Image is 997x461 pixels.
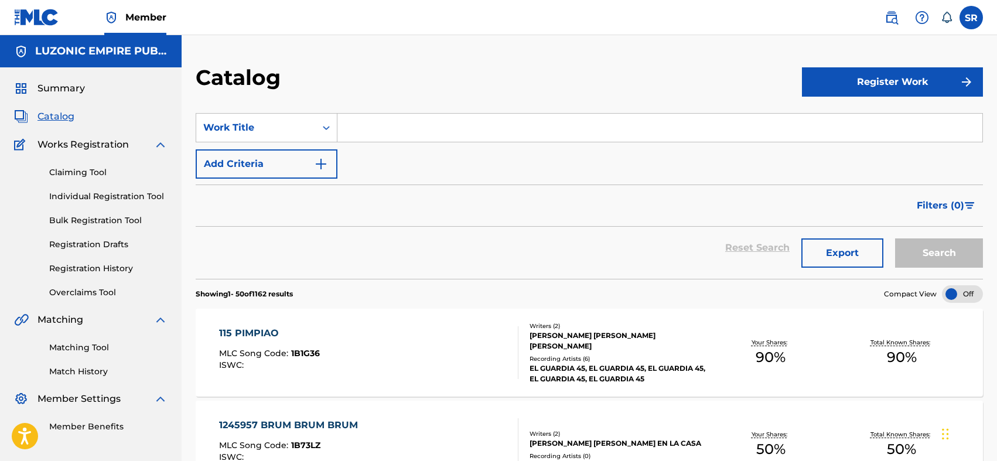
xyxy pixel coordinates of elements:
[196,64,286,91] h2: Catalog
[14,9,59,26] img: MLC Logo
[960,75,974,89] img: f7272a7cc735f4ea7f67.svg
[14,81,28,95] img: Summary
[49,342,168,354] a: Matching Tool
[938,405,997,461] iframe: Chat Widget
[941,12,952,23] div: Notifications
[14,110,28,124] img: Catalog
[942,416,949,452] div: Arrastrar
[756,347,786,368] span: 90 %
[219,326,320,340] div: 115 PIMPIAO
[880,6,903,29] a: Public Search
[938,405,997,461] div: Widget de chat
[196,149,337,179] button: Add Criteria
[530,363,705,384] div: EL GUARDIA 45, EL GUARDIA 45, EL GUARDIA 45, EL GUARDIA 45, EL GUARDIA 45
[35,45,168,58] h5: LUZONIC EMPIRE PUBLISHING
[915,11,929,25] img: help
[49,421,168,433] a: Member Benefits
[125,11,166,24] span: Member
[219,348,291,358] span: MLC Song Code :
[756,439,786,460] span: 50 %
[965,202,975,209] img: filter
[530,452,705,460] div: Recording Artists ( 0 )
[964,293,997,387] iframe: Resource Center
[870,430,933,439] p: Total Known Shares:
[14,313,29,327] img: Matching
[49,214,168,227] a: Bulk Registration Tool
[49,366,168,378] a: Match History
[885,11,899,25] img: search
[960,6,983,29] div: User Menu
[887,439,916,460] span: 50 %
[884,289,937,299] span: Compact View
[153,138,168,152] img: expand
[196,289,293,299] p: Showing 1 - 50 of 1162 results
[14,110,74,124] a: CatalogCatalog
[49,238,168,251] a: Registration Drafts
[910,6,934,29] div: Help
[37,313,83,327] span: Matching
[752,430,790,439] p: Your Shares:
[917,199,964,213] span: Filters ( 0 )
[37,138,129,152] span: Works Registration
[870,338,933,347] p: Total Known Shares:
[802,67,983,97] button: Register Work
[14,45,28,59] img: Accounts
[219,440,291,450] span: MLC Song Code :
[14,138,29,152] img: Works Registration
[530,438,705,449] div: [PERSON_NAME] [PERSON_NAME] EN LA CASA
[219,360,247,370] span: ISWC :
[14,392,28,406] img: Member Settings
[37,392,121,406] span: Member Settings
[801,238,883,268] button: Export
[196,309,983,397] a: 115 PIMPIAOMLC Song Code:1B1G36ISWC:Writers (2)[PERSON_NAME] [PERSON_NAME] [PERSON_NAME]Recording...
[49,262,168,275] a: Registration History
[530,429,705,438] div: Writers ( 2 )
[752,338,790,347] p: Your Shares:
[291,440,320,450] span: 1B73LZ
[530,322,705,330] div: Writers ( 2 )
[49,190,168,203] a: Individual Registration Tool
[530,354,705,363] div: Recording Artists ( 6 )
[104,11,118,25] img: Top Rightsholder
[530,330,705,351] div: [PERSON_NAME] [PERSON_NAME] [PERSON_NAME]
[37,81,85,95] span: Summary
[219,418,364,432] div: 1245957 BRUM BRUM BRUM
[37,110,74,124] span: Catalog
[153,392,168,406] img: expand
[291,348,320,358] span: 1B1G36
[49,166,168,179] a: Claiming Tool
[203,121,309,135] div: Work Title
[14,81,85,95] a: SummarySummary
[887,347,917,368] span: 90 %
[49,286,168,299] a: Overclaims Tool
[153,313,168,327] img: expand
[196,113,983,279] form: Search Form
[314,157,328,171] img: 9d2ae6d4665cec9f34b9.svg
[910,191,983,220] button: Filters (0)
